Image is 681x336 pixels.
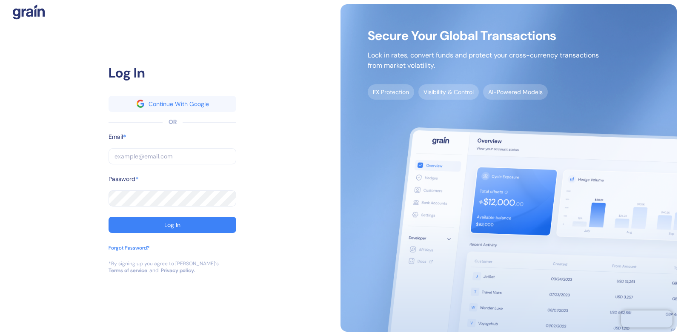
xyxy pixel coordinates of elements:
[368,32,599,40] span: Secure Your Global Transactions
[164,222,180,228] div: Log In
[109,132,123,141] label: Email
[13,4,45,20] img: logo
[109,244,149,260] button: Forgot Password?
[169,118,177,126] div: OR
[109,148,236,164] input: example@email.com
[149,101,209,107] div: Continue With Google
[161,267,195,274] a: Privacy policy.
[109,175,135,184] label: Password
[368,84,414,100] span: FX Protection
[109,96,236,112] button: googleContinue With Google
[109,267,147,274] a: Terms of service
[483,84,548,100] span: AI-Powered Models
[621,310,672,327] iframe: Chatra live chat
[109,217,236,233] button: Log In
[109,260,219,267] div: *By signing up you agree to [PERSON_NAME]’s
[149,267,159,274] div: and
[137,100,144,107] img: google
[109,63,236,83] div: Log In
[418,84,479,100] span: Visibility & Control
[340,4,677,332] img: signup-main-image
[368,50,599,71] p: Lock in rates, convert funds and protect your cross-currency transactions from market volatility.
[109,244,149,252] div: Forgot Password?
